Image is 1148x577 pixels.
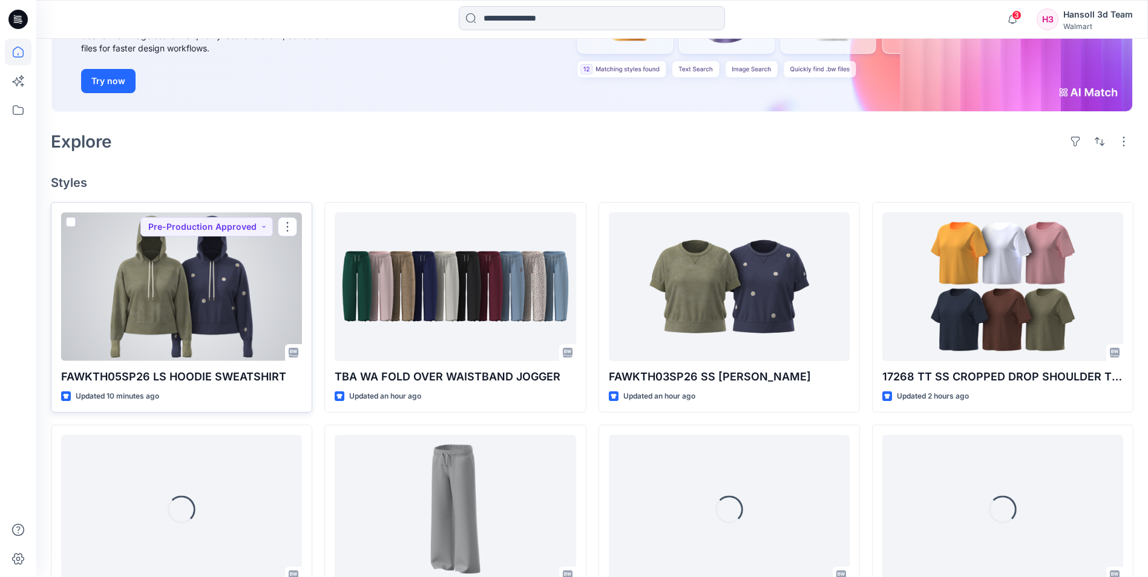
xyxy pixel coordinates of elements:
button: Try now [81,69,136,93]
span: 3 [1012,10,1022,20]
p: FAWKTH03SP26 SS [PERSON_NAME] [609,368,850,385]
a: 17268 TT SS CROPPED DROP SHOULDER TEE [882,212,1123,360]
div: H3 [1037,8,1058,30]
p: TBA WA FOLD OVER WAISTBAND JOGGER [335,368,576,385]
a: FAWKTH05SP26 LS HOODIE SWEATSHIRT [61,212,302,360]
p: FAWKTH05SP26 LS HOODIE SWEATSHIRT [61,368,302,385]
p: Updated an hour ago [349,390,421,403]
h4: Styles [51,175,1133,190]
div: Walmart [1063,22,1133,31]
div: Hansoll 3d Team [1063,7,1133,22]
a: FAWKTH03SP26 SS RAGLAN SWEATSHIRT [609,212,850,360]
p: Updated an hour ago [623,390,695,403]
h2: Explore [51,132,112,151]
a: TBA WA FOLD OVER WAISTBAND JOGGER [335,212,576,360]
p: Updated 10 minutes ago [76,390,159,403]
p: Updated 2 hours ago [897,390,969,403]
div: Use text or image search to quickly locate relevant, editable .bw files for faster design workflows. [81,29,353,54]
p: 17268 TT SS CROPPED DROP SHOULDER TEE [882,368,1123,385]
